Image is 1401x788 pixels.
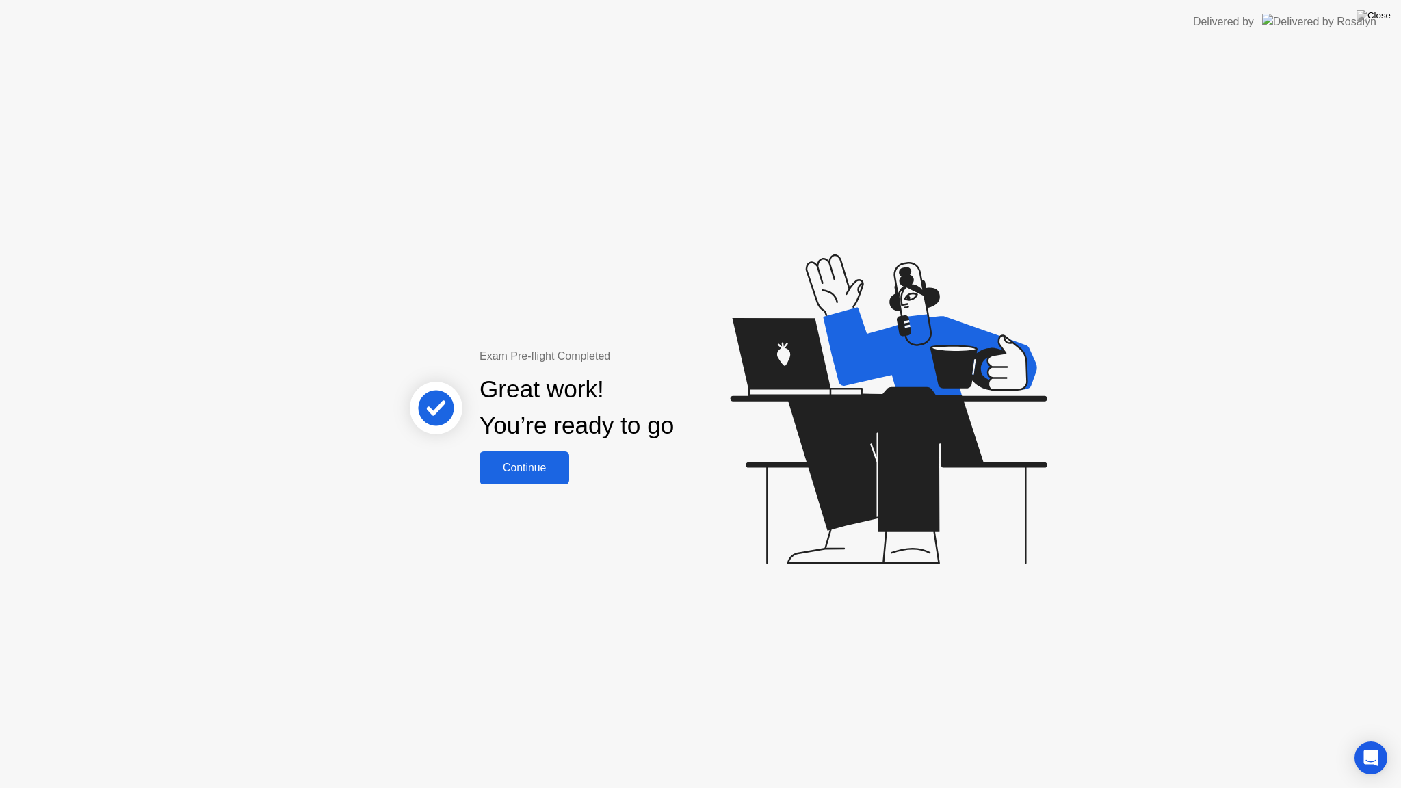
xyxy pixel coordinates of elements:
[480,451,569,484] button: Continue
[1357,10,1391,21] img: Close
[480,371,674,444] div: Great work! You’re ready to go
[1262,14,1376,29] img: Delivered by Rosalyn
[1193,14,1254,30] div: Delivered by
[484,462,565,474] div: Continue
[1354,741,1387,774] div: Open Intercom Messenger
[480,348,762,365] div: Exam Pre-flight Completed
